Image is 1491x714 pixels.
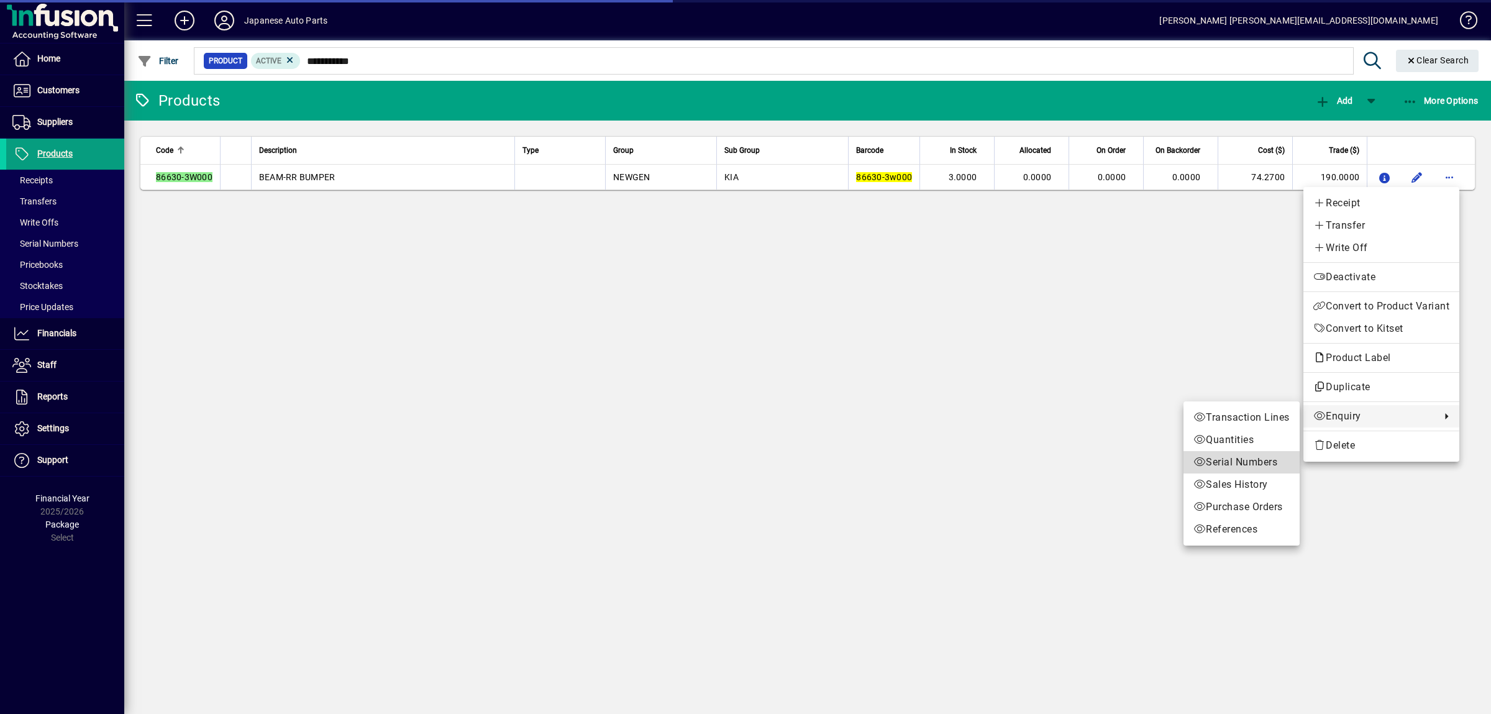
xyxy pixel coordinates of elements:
span: Sales History [1193,477,1290,492]
span: Convert to Kitset [1313,321,1449,336]
span: Serial Numbers [1193,455,1290,470]
span: Transfer [1313,218,1449,233]
span: Delete [1313,438,1449,453]
span: Quantities [1193,433,1290,447]
button: Deactivate product [1303,266,1459,288]
span: References [1193,522,1290,537]
span: Convert to Product Variant [1313,299,1449,314]
span: Duplicate [1313,380,1449,395]
span: Purchase Orders [1193,500,1290,515]
span: Receipt [1313,196,1449,211]
span: Enquiry [1313,409,1434,424]
span: Transaction Lines [1193,410,1290,425]
span: Deactivate [1313,270,1449,285]
span: Write Off [1313,240,1449,255]
span: Product Label [1313,352,1397,364]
